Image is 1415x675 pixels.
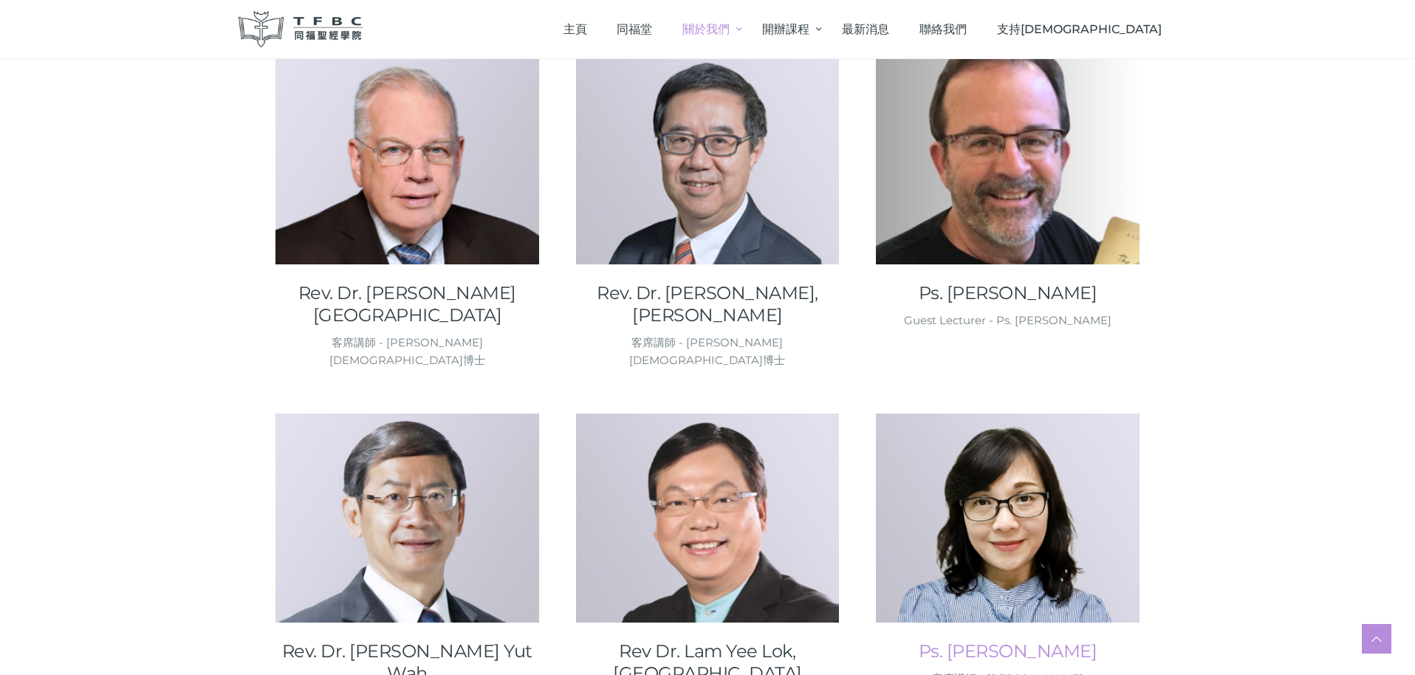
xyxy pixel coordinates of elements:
[876,640,1140,662] a: Ps. [PERSON_NAME]
[682,22,730,36] span: 關於我們
[981,7,1176,51] a: 支持[DEMOGRAPHIC_DATA]
[842,22,889,36] span: 最新消息
[997,22,1162,36] span: 支持[DEMOGRAPHIC_DATA]
[876,282,1140,304] a: Ps. [PERSON_NAME]
[762,22,809,36] span: 開辦課程
[275,334,539,369] div: 客席講師 - [PERSON_NAME][DEMOGRAPHIC_DATA]博士
[905,7,982,51] a: 聯絡我們
[827,7,905,51] a: 最新消息
[576,334,840,369] div: 客席講師 - [PERSON_NAME][DEMOGRAPHIC_DATA]博士
[563,22,587,36] span: 主頁
[239,11,363,47] img: 同福聖經學院 TFBC
[275,282,539,326] a: Rev. Dr. [PERSON_NAME][GEOGRAPHIC_DATA]
[876,312,1140,329] div: Guest Lecturer - Ps. [PERSON_NAME]
[617,22,652,36] span: 同福堂
[602,7,668,51] a: 同福堂
[747,7,827,51] a: 開辦課程
[1362,624,1391,654] a: Scroll to top
[919,22,967,36] span: 聯絡我們
[548,7,602,51] a: 主頁
[667,7,747,51] a: 關於我們
[576,282,840,326] a: Rev. Dr. [PERSON_NAME], [PERSON_NAME]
